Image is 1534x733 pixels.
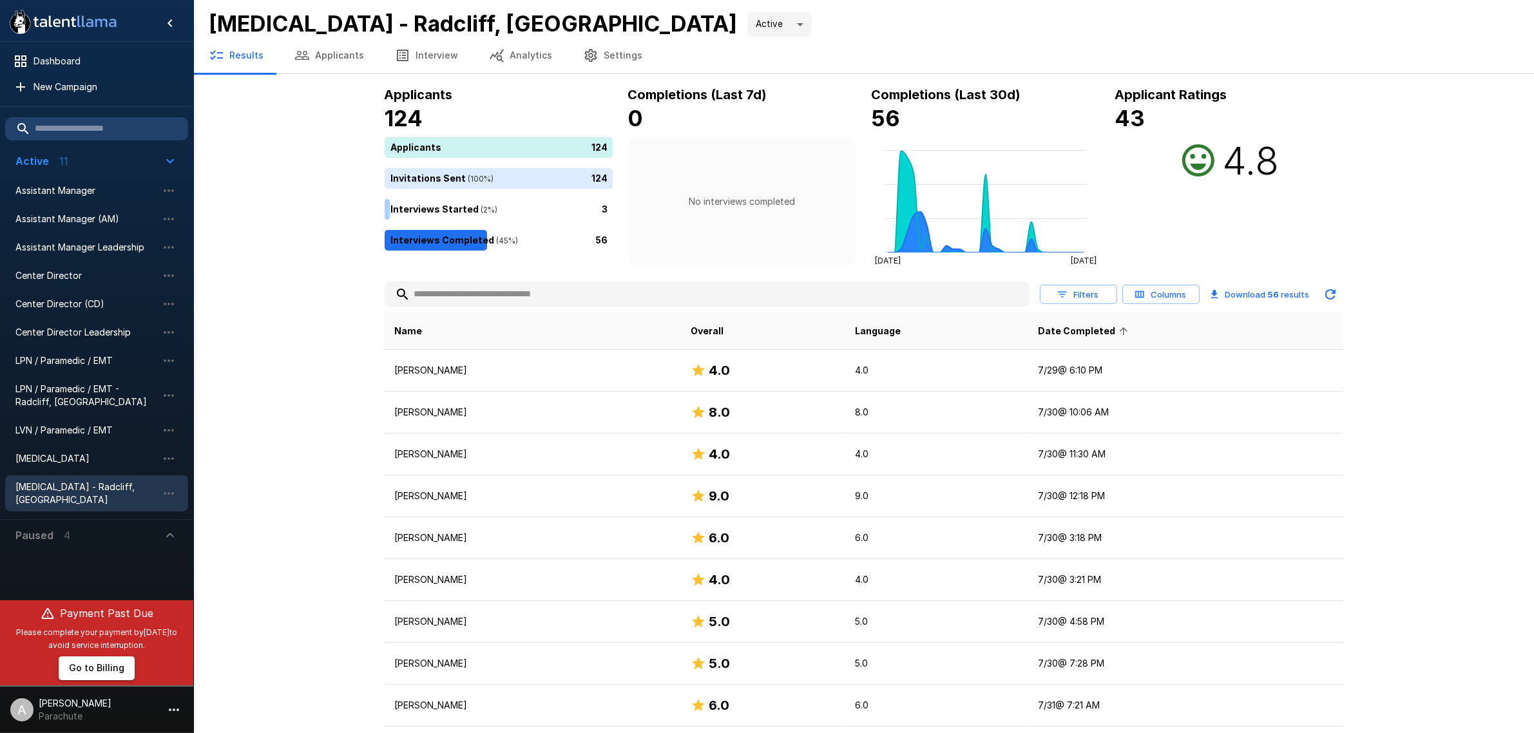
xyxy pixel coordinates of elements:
[1028,433,1343,475] td: 7/30 @ 11:30 AM
[856,615,1017,628] p: 5.0
[385,105,423,131] b: 124
[709,695,729,716] h6: 6.0
[628,87,767,102] b: Completions (Last 7d)
[856,573,1017,586] p: 4.0
[856,531,1017,544] p: 6.0
[856,323,901,339] span: Language
[279,37,379,73] button: Applicants
[1028,517,1343,559] td: 7/30 @ 3:18 PM
[592,140,608,154] p: 124
[193,37,279,73] button: Results
[1038,323,1132,339] span: Date Completed
[1115,105,1146,131] b: 43
[1223,137,1280,184] h2: 4.8
[709,402,730,423] h6: 8.0
[872,105,901,131] b: 56
[395,490,670,502] p: [PERSON_NAME]
[856,490,1017,502] p: 9.0
[395,573,670,586] p: [PERSON_NAME]
[395,699,670,712] p: [PERSON_NAME]
[1028,559,1343,601] td: 7/30 @ 3:21 PM
[1318,281,1343,307] button: Updated Today - 4:29 PM
[395,615,670,628] p: [PERSON_NAME]
[395,531,670,544] p: [PERSON_NAME]
[1028,475,1343,517] td: 7/30 @ 12:18 PM
[689,195,795,208] p: No interviews completed
[709,444,730,464] h6: 4.0
[1028,643,1343,685] td: 7/30 @ 7:28 PM
[1028,392,1343,433] td: 7/30 @ 10:06 AM
[1028,350,1343,392] td: 7/29 @ 6:10 PM
[395,406,670,419] p: [PERSON_NAME]
[209,10,737,37] b: [MEDICAL_DATA] - Radcliff, [GEOGRAPHIC_DATA]
[395,657,670,670] p: [PERSON_NAME]
[747,12,812,37] div: Active
[709,486,729,506] h6: 9.0
[709,653,730,674] h6: 5.0
[691,323,724,339] span: Overall
[1040,285,1117,305] button: Filters
[856,364,1017,377] p: 4.0
[709,360,730,381] h6: 4.0
[596,233,608,247] p: 56
[856,448,1017,461] p: 4.0
[709,569,730,590] h6: 4.0
[379,37,474,73] button: Interview
[1028,601,1343,643] td: 7/30 @ 4:58 PM
[1122,285,1200,305] button: Columns
[568,37,658,73] button: Settings
[709,528,729,548] h6: 6.0
[385,87,453,102] b: Applicants
[1115,87,1227,102] b: Applicant Ratings
[395,448,670,461] p: [PERSON_NAME]
[628,105,644,131] b: 0
[474,37,568,73] button: Analytics
[856,657,1017,670] p: 5.0
[856,699,1017,712] p: 6.0
[1205,281,1315,307] button: Download 56 results
[872,87,1021,102] b: Completions (Last 30d)
[395,364,670,377] p: [PERSON_NAME]
[1070,256,1096,265] tspan: [DATE]
[875,256,901,265] tspan: [DATE]
[395,323,423,339] span: Name
[1268,289,1280,300] b: 56
[1028,685,1343,727] td: 7/31 @ 7:21 AM
[602,202,608,216] p: 3
[856,406,1017,419] p: 8.0
[592,171,608,185] p: 124
[709,611,730,632] h6: 5.0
